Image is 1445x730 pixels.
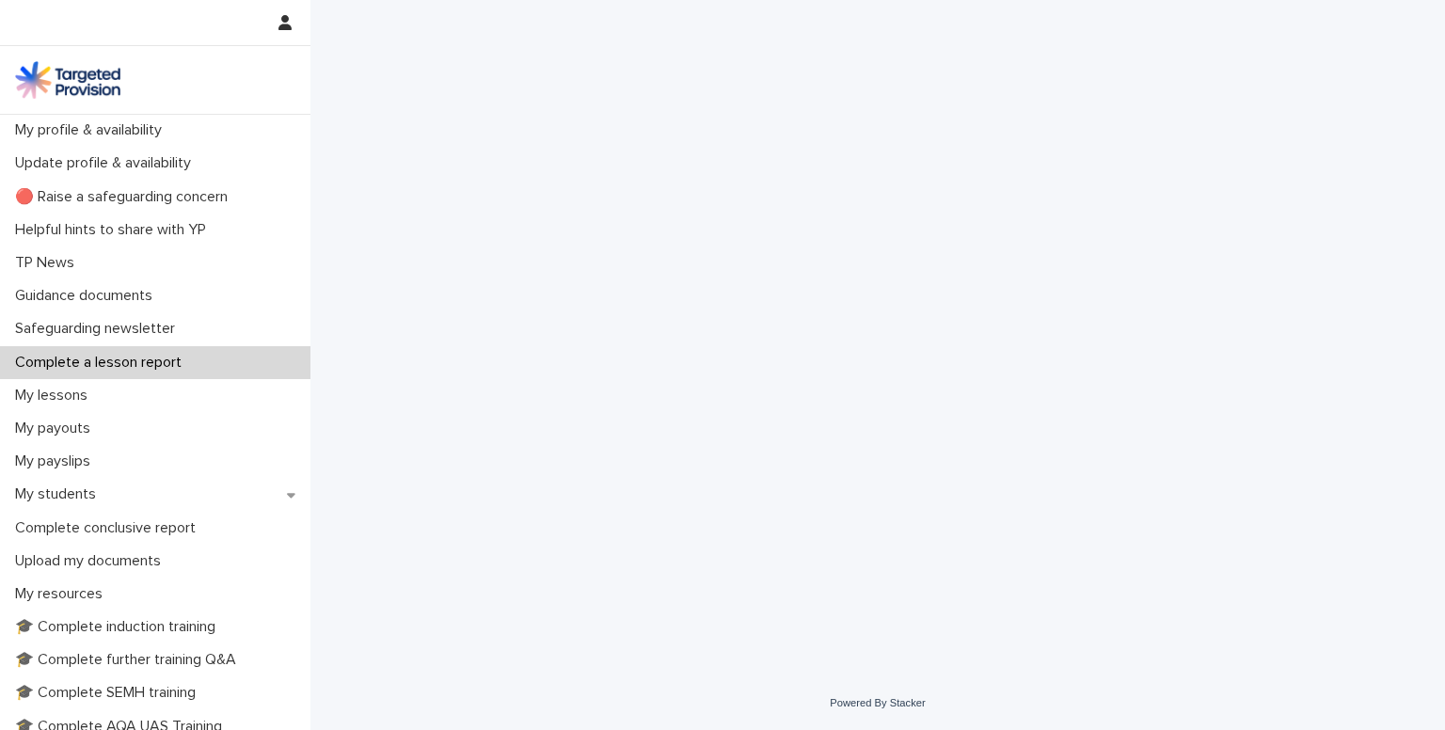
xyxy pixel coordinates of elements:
[8,254,89,272] p: TP News
[8,188,243,206] p: 🔴 Raise a safeguarding concern
[15,61,120,99] img: M5nRWzHhSzIhMunXDL62
[8,519,211,537] p: Complete conclusive report
[8,651,251,669] p: 🎓 Complete further training Q&A
[8,221,221,239] p: Helpful hints to share with YP
[8,552,176,570] p: Upload my documents
[8,585,118,603] p: My resources
[8,684,211,702] p: 🎓 Complete SEMH training
[8,287,167,305] p: Guidance documents
[8,618,230,636] p: 🎓 Complete induction training
[8,452,105,470] p: My payslips
[8,121,177,139] p: My profile & availability
[8,154,206,172] p: Update profile & availability
[8,320,190,338] p: Safeguarding newsletter
[8,420,105,437] p: My payouts
[8,354,197,372] p: Complete a lesson report
[8,387,103,405] p: My lessons
[830,697,925,708] a: Powered By Stacker
[8,485,111,503] p: My students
